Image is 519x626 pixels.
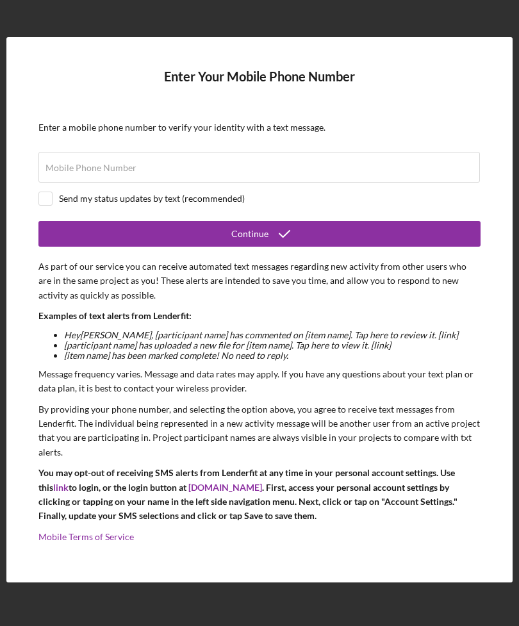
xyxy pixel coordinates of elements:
h4: Enter Your Mobile Phone Number [38,69,481,103]
p: By providing your phone number, and selecting the option above, you agree to receive text message... [38,402,481,460]
div: Continue [231,221,268,247]
div: Send my status updates by text (recommended) [59,194,245,204]
li: [item name] has been marked complete! No need to reply. [64,350,481,361]
label: Mobile Phone Number [45,163,136,173]
a: [DOMAIN_NAME] [188,482,262,493]
p: As part of our service you can receive automated text messages regarding new activity from other ... [38,259,481,302]
p: Examples of text alerts from Lenderfit: [38,309,481,323]
p: Message frequency varies. Message and data rates may apply. If you have any questions about your ... [38,367,481,396]
button: Continue [38,221,481,247]
a: Mobile Terms of Service [38,531,134,542]
li: [participant name] has uploaded a new file for [item name]. Tap here to view it. [link] [64,340,481,350]
div: Enter a mobile phone number to verify your identity with a text message. [38,122,481,133]
li: Hey [PERSON_NAME] , [participant name] has commented on [item name]. Tap here to review it. [link] [64,330,481,340]
p: You may opt-out of receiving SMS alerts from Lenderfit at any time in your personal account setti... [38,466,481,523]
a: link [53,482,69,493]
